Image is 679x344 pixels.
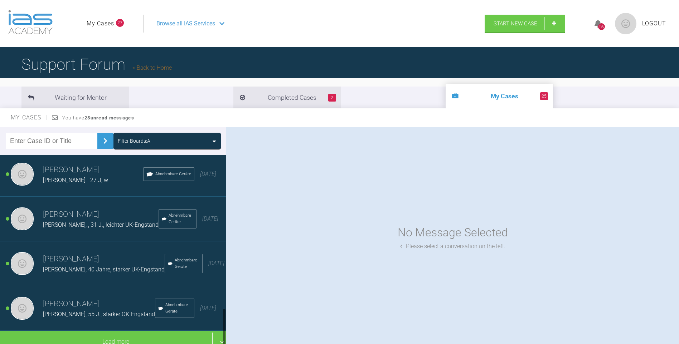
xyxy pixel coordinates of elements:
span: 25 [540,92,548,100]
span: [DATE] [208,260,224,267]
img: Nenad Petrasevic [11,163,34,186]
span: Browse all IAS Services [156,19,215,28]
a: Logout [642,19,666,28]
span: Abnehmbare Geräte [175,257,199,270]
span: [PERSON_NAME], 40 Jahre, starker UK-Engstand [43,266,165,273]
img: Nenad Petrasevic [11,207,34,230]
span: [DATE] [200,171,216,177]
img: Nenad Petrasevic [11,297,34,320]
img: chevronRight.28bd32b0.svg [100,135,111,147]
li: Waiting for Mentor [21,87,129,108]
img: profile.png [615,13,636,34]
img: logo-light.3e3ef733.png [8,10,53,34]
span: [PERSON_NAME], , 31 J., leichter UK-Engstand [43,221,159,228]
span: Start New Case [494,20,537,27]
span: 2 [328,94,336,102]
img: Nenad Petrasevic [11,252,34,275]
a: Back to Home [132,64,172,71]
span: Abnehmbare Geräte [155,171,191,177]
span: Abnehmbare Geräte [165,302,191,315]
span: Abnehmbare Geräte [169,212,193,225]
a: Start New Case [485,15,565,33]
div: Please select a conversation on the left. [400,242,505,251]
span: [DATE] [200,305,216,311]
span: [PERSON_NAME], 55 J., starker OK-Engstand [43,311,155,318]
div: No Message Selected [398,223,508,242]
h3: [PERSON_NAME] [43,298,155,310]
span: [PERSON_NAME] - 27 J, w [43,177,108,183]
span: My Cases [11,114,48,121]
span: You have [62,115,134,121]
li: Completed Cases [233,87,341,108]
h3: [PERSON_NAME] [43,164,143,176]
div: 198 [598,23,605,30]
h1: Support Forum [21,52,172,77]
span: 27 [116,19,124,27]
li: My Cases [446,84,553,108]
a: My Cases [87,19,114,28]
h3: [PERSON_NAME] [43,253,165,265]
strong: 25 unread messages [84,115,134,121]
span: [DATE] [202,215,218,222]
h3: [PERSON_NAME] [43,208,159,221]
div: Filter Boards: All [118,137,152,145]
input: Enter Case ID or Title [6,133,97,149]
